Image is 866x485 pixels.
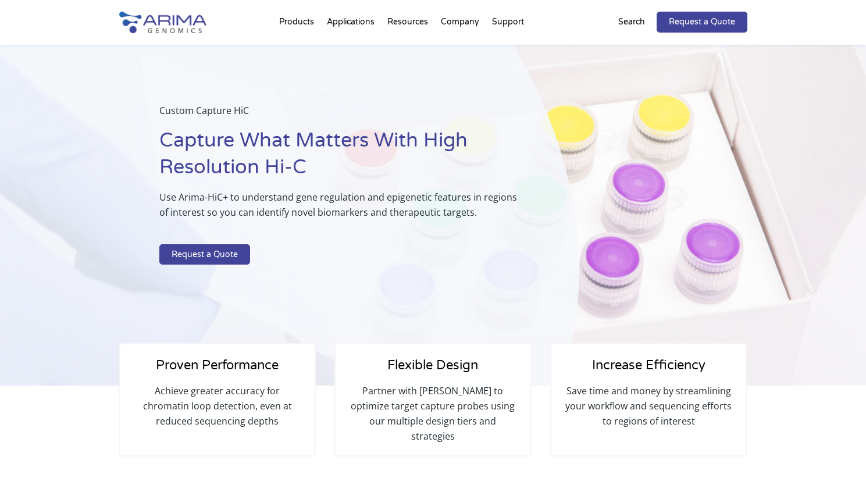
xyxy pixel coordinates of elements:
h1: Capture What Matters With High Resolution Hi-C [159,127,521,190]
p: Use Arima-HiC+ to understand gene regulation and epigenetic features in regions of interest so yo... [159,190,521,229]
img: Arima-Genomics-logo [119,12,206,33]
span: Flexible Design [387,358,478,373]
p: Save time and money by streamlining your workflow and sequencing efforts to regions of interest [563,383,734,429]
a: Request a Quote [159,244,250,265]
span: Proven Performance [156,358,279,373]
p: Search [618,15,645,30]
a: Request a Quote [657,12,747,33]
p: Partner with [PERSON_NAME] to optimize target capture probes using our multiple design tiers and ... [347,383,518,444]
p: Achieve greater accuracy for chromatin loop detection, even at reduced sequencing depths [132,383,303,429]
p: Custom Capture HiC [159,103,521,127]
span: Increase Efficiency [592,358,705,373]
